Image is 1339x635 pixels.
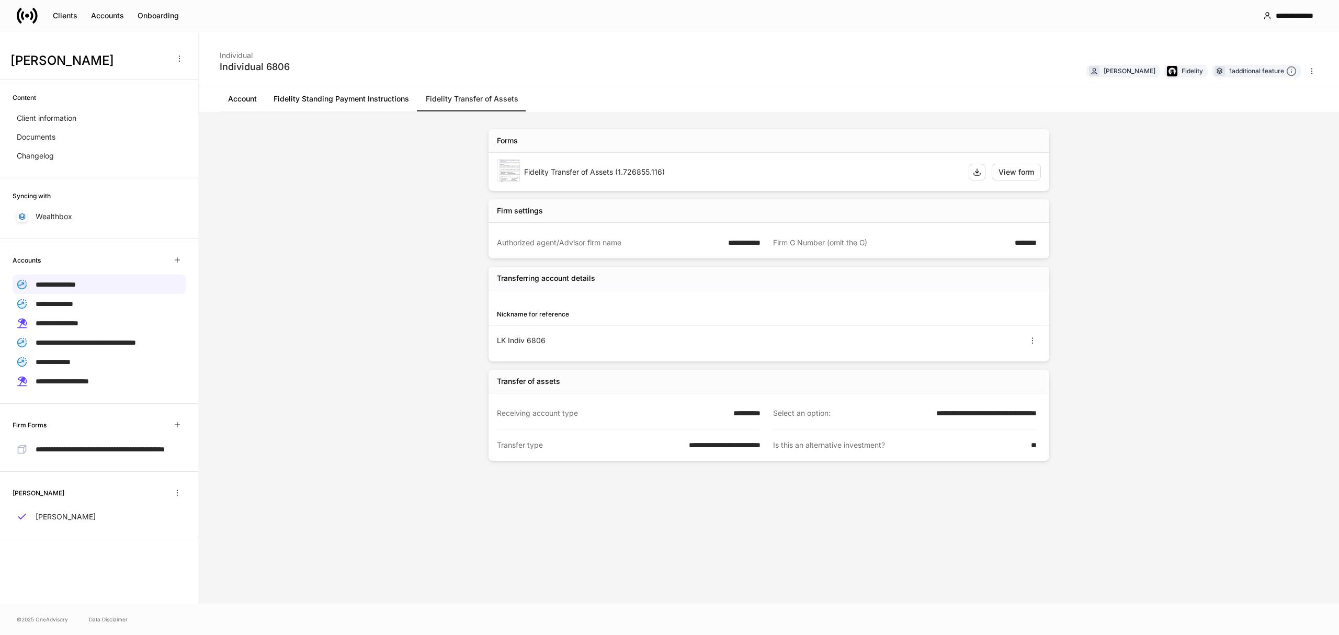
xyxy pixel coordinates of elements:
div: Individual 6806 [220,61,290,73]
div: Forms [497,135,518,146]
div: Select an option: [773,408,930,418]
p: Changelog [17,151,54,161]
p: Wealthbox [36,211,72,222]
a: Changelog [13,146,186,165]
a: Client information [13,109,186,128]
h3: [PERSON_NAME] [10,52,167,69]
button: Accounts [84,7,131,24]
p: Documents [17,132,55,142]
a: Account [220,86,265,111]
button: Clients [46,7,84,24]
a: Wealthbox [13,207,186,226]
h5: Transferring account details [497,273,595,284]
div: Transfer of assets [497,376,560,387]
div: Transfer type [497,440,683,450]
span: © 2025 OneAdvisory [17,615,68,623]
div: View form [998,167,1034,177]
div: Onboarding [138,10,179,21]
div: Firm G Number (omit the G) [773,237,1008,248]
a: [PERSON_NAME] [13,507,186,526]
div: LK Indiv 6806 [497,335,769,346]
h6: Firm Forms [13,420,47,430]
a: Fidelity Standing Payment Instructions [265,86,417,111]
div: Receiving account type [497,408,727,418]
h6: Accounts [13,255,41,265]
h6: Content [13,93,36,103]
div: [PERSON_NAME] [1104,66,1155,76]
div: Firm settings [497,206,543,216]
button: View form [992,164,1041,180]
h6: [PERSON_NAME] [13,488,64,498]
div: Accounts [91,10,124,21]
div: Fidelity [1182,66,1203,76]
div: Clients [53,10,77,21]
p: Client information [17,113,76,123]
div: Individual [220,44,290,61]
div: 1 additional feature [1229,66,1297,77]
div: Nickname for reference [497,309,769,319]
div: Is this an alternative investment? [773,440,1025,450]
div: Authorized agent/Advisor firm name [497,237,722,248]
p: [PERSON_NAME] [36,512,96,522]
button: Onboarding [131,7,186,24]
h6: Syncing with [13,191,51,201]
a: Documents [13,128,186,146]
a: Data Disclaimer [89,615,128,623]
div: Fidelity Transfer of Assets (1.726855.116) [524,167,960,177]
a: Fidelity Transfer of Assets [417,86,527,111]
